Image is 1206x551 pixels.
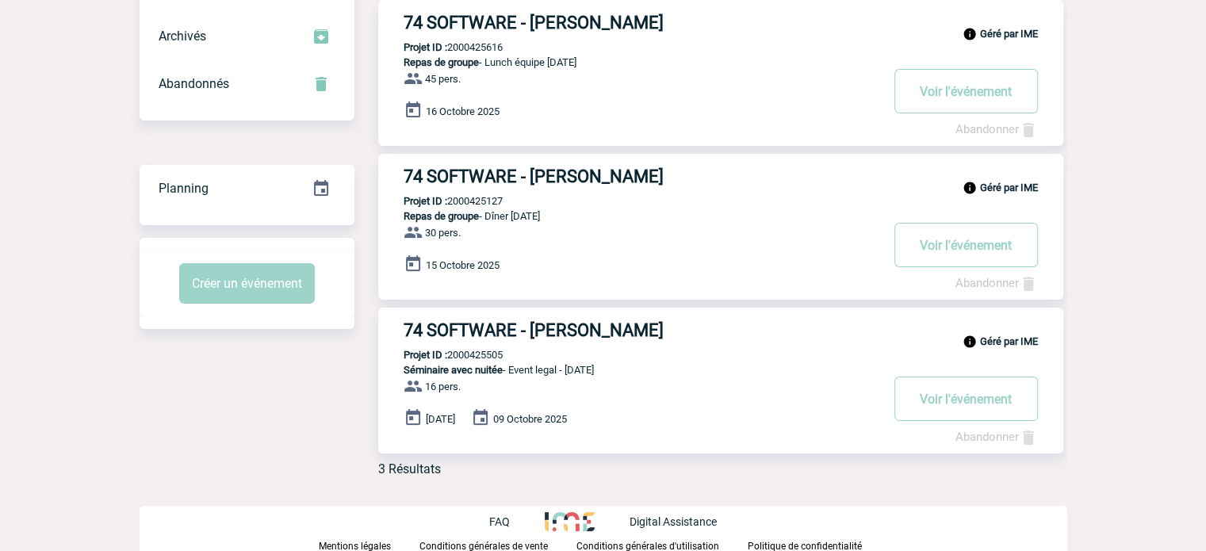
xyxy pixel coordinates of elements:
h3: 74 SOFTWARE - [PERSON_NAME] [404,320,879,340]
p: - Event legal - [DATE] [378,364,879,376]
p: FAQ [489,515,510,528]
button: Voir l'événement [894,223,1038,267]
p: - Lunch équipe [DATE] [378,56,879,68]
img: info_black_24dp.svg [963,181,977,195]
button: Voir l'événement [894,377,1038,421]
img: info_black_24dp.svg [963,27,977,41]
b: Projet ID : [404,349,447,361]
a: FAQ [489,513,545,528]
b: Géré par IME [980,28,1038,40]
a: Abandonner [955,430,1038,444]
span: 45 pers. [425,73,461,85]
a: Planning [140,164,354,211]
a: 74 SOFTWARE - [PERSON_NAME] [378,13,1063,33]
div: Retrouvez ici tous vos événements organisés par date et état d'avancement [140,165,354,212]
h3: 74 SOFTWARE - [PERSON_NAME] [404,166,879,186]
span: Planning [159,181,209,196]
span: 16 pers. [425,381,461,392]
span: 30 pers. [425,227,461,239]
p: 2000425127 [378,195,503,207]
p: 2000425616 [378,41,503,53]
p: - Dîner [DATE] [378,210,879,222]
span: [DATE] [426,413,455,425]
h3: 74 SOFTWARE - [PERSON_NAME] [404,13,879,33]
button: Créer un événement [179,263,315,304]
span: Repas de groupe [404,56,479,68]
span: 09 Octobre 2025 [493,413,567,425]
b: Géré par IME [980,182,1038,193]
div: Retrouvez ici tous vos événements annulés [140,60,354,108]
div: 3 Résultats [378,461,441,476]
a: Abandonner [955,276,1038,290]
span: Abandonnés [159,76,229,91]
a: 74 SOFTWARE - [PERSON_NAME] [378,320,1063,340]
img: info_black_24dp.svg [963,335,977,349]
b: Projet ID : [404,195,447,207]
p: 2000425505 [378,349,503,361]
span: 16 Octobre 2025 [426,105,500,117]
span: Archivés [159,29,206,44]
span: Séminaire avec nuitée [404,364,503,376]
p: Digital Assistance [630,515,717,528]
b: Projet ID : [404,41,447,53]
span: 15 Octobre 2025 [426,259,500,271]
span: Repas de groupe [404,210,479,222]
a: 74 SOFTWARE - [PERSON_NAME] [378,166,1063,186]
a: Abandonner [955,122,1038,136]
b: Géré par IME [980,335,1038,347]
img: http://www.idealmeetingsevents.fr/ [545,512,594,531]
button: Voir l'événement [894,69,1038,113]
div: Retrouvez ici tous les événements que vous avez décidé d'archiver [140,13,354,60]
